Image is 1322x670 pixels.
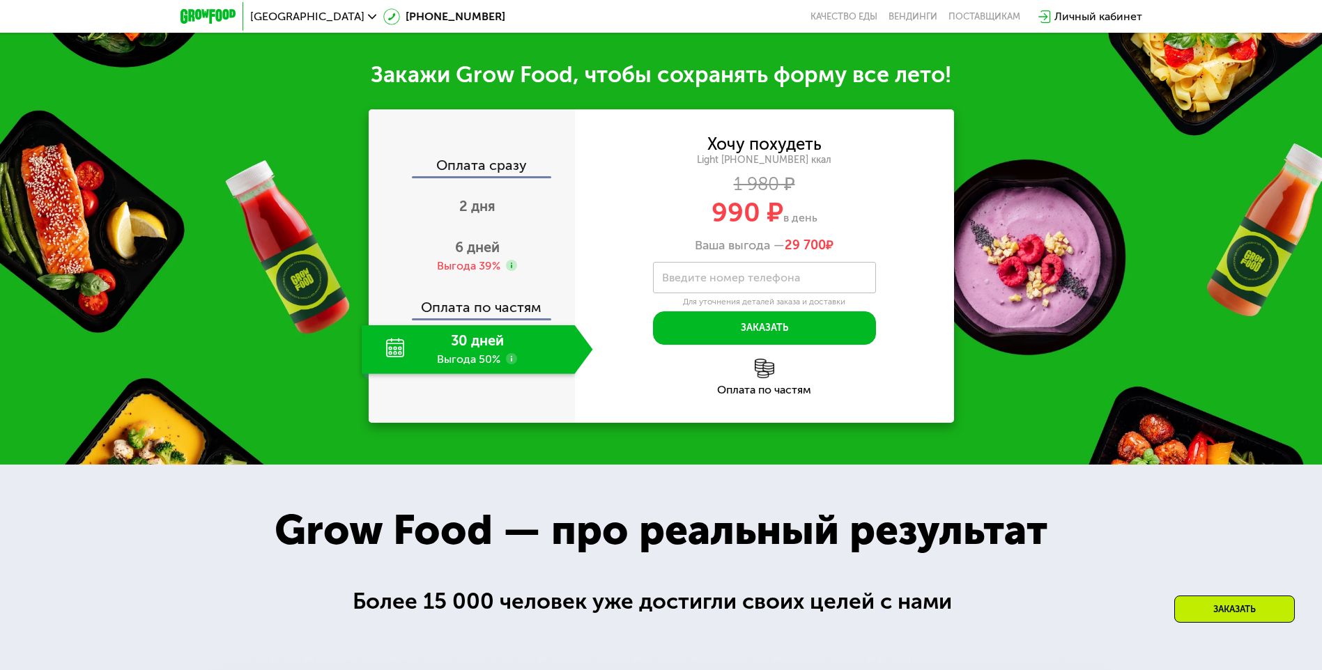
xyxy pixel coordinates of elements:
div: Оплата сразу [370,158,575,176]
div: Оплата по частям [370,286,575,318]
div: Light [PHONE_NUMBER] ккал [575,154,954,166]
span: в день [783,211,817,224]
a: [PHONE_NUMBER] [383,8,505,25]
span: 6 дней [455,239,500,256]
div: Ваша выгода — [575,238,954,254]
div: Хочу похудеть [707,137,822,152]
label: Введите номер телефона [662,274,800,281]
div: Grow Food — про реальный результат [245,499,1077,561]
div: 1 980 ₽ [575,177,954,192]
div: Оплата по частям [575,384,954,396]
div: Заказать [1174,595,1295,623]
img: l6xcnZfty9opOoJh.png [755,359,774,378]
span: 990 ₽ [712,196,783,228]
div: Выгода 39% [437,258,500,274]
div: Для уточнения деталей заказа и доставки [653,297,876,308]
div: Личный кабинет [1054,8,1142,25]
span: [GEOGRAPHIC_DATA] [250,11,364,22]
span: 29 700 [785,237,826,253]
a: Качество еды [810,11,877,22]
div: поставщикам [948,11,1020,22]
button: Заказать [653,311,876,345]
div: Более 15 000 человек уже достигли своих целей с нами [353,584,969,618]
span: ₽ [785,238,833,254]
a: Вендинги [889,11,937,22]
span: 2 дня [459,198,495,215]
